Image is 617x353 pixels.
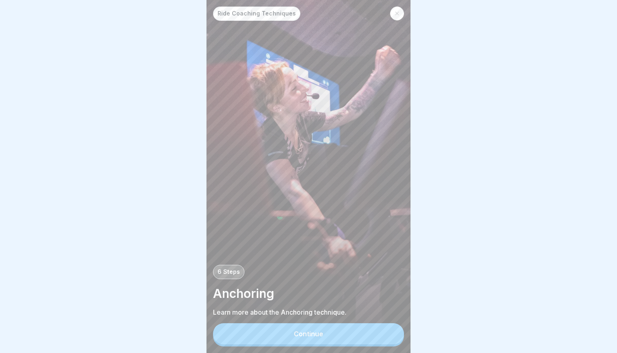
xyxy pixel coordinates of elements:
div: Continue [294,330,323,337]
p: Learn more about the Anchoring technique. [213,308,404,317]
p: 6 Steps [218,269,240,275]
button: Continue [213,323,404,344]
p: Anchoring [213,286,404,301]
p: Ride Coaching Techniques [218,10,296,17]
